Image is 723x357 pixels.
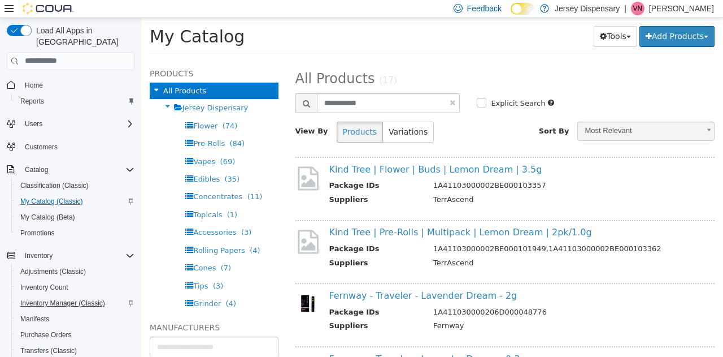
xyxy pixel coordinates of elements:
[52,104,76,112] span: Flower
[11,178,139,193] button: Classification (Classic)
[16,226,59,240] a: Promotions
[41,85,107,94] span: Jersey Dispensary
[284,239,571,253] td: TerrAscend
[284,302,571,316] td: Fernway
[16,94,49,108] a: Reports
[452,8,496,29] button: Tools
[81,104,97,112] span: (74)
[20,117,134,131] span: Users
[100,210,110,218] span: (3)
[649,2,714,15] p: [PERSON_NAME]
[79,139,94,148] span: (69)
[20,197,83,206] span: My Catalog (Classic)
[188,289,284,303] th: Package IDs
[25,81,43,90] span: Home
[16,195,88,208] a: My Catalog (Classic)
[2,248,139,264] button: Inventory
[284,176,571,190] td: TerrAscend
[188,336,385,346] a: Fernway - Traveler - Lavender Dream - 0.3g
[52,228,103,236] span: Rolling Papers
[16,210,80,224] a: My Catalog (Beta)
[188,162,284,176] th: Package IDs
[188,209,451,220] a: Kind Tree | Pre-Rolls | Multipack | Lemon Dream | 2pk/1.0g
[498,8,573,29] button: Add Products
[11,279,139,295] button: Inventory Count
[284,225,571,239] td: 1A41103000002BE000101949,1A41103000002BE000103362
[467,3,502,14] span: Feedback
[86,192,96,201] span: (1)
[11,295,139,311] button: Inventory Manager (Classic)
[20,299,105,308] span: Inventory Manager (Classic)
[16,265,90,278] a: Adjustments (Classic)
[16,210,134,224] span: My Catalog (Beta)
[2,162,139,178] button: Catalog
[11,193,139,209] button: My Catalog (Classic)
[16,179,93,192] a: Classification (Classic)
[20,315,49,324] span: Manifests
[2,77,139,93] button: Home
[154,109,187,117] span: View By
[20,97,44,106] span: Reports
[22,68,65,77] span: All Products
[52,264,67,272] span: Tips
[52,246,75,254] span: Cones
[11,209,139,225] button: My Catalog (Beta)
[52,192,81,201] span: Topicals
[106,174,121,183] span: (11)
[20,283,68,292] span: Inventory Count
[284,289,571,303] td: 1A411030000206D000048776
[20,249,134,263] span: Inventory
[23,3,73,14] img: Cova
[347,80,404,91] label: Explicit Search
[188,176,284,190] th: Suppliers
[241,104,293,124] button: Variations
[20,346,77,355] span: Transfers (Classic)
[32,25,134,48] span: Load All Apps in [GEOGRAPHIC_DATA]
[437,104,558,122] span: Most Relevant
[52,174,101,183] span: Concentrates
[11,327,139,343] button: Purchase Orders
[72,264,82,272] span: (3)
[20,330,72,339] span: Purchase Orders
[16,195,134,208] span: My Catalog (Classic)
[511,3,534,15] input: Dark Mode
[154,53,234,68] span: All Products
[20,229,55,238] span: Promotions
[20,249,57,263] button: Inventory
[188,225,284,239] th: Package IDs
[8,49,137,62] h5: Products
[8,8,103,28] span: My Catalog
[20,163,53,177] button: Catalog
[16,296,110,310] a: Inventory Manager (Classic)
[108,228,119,236] span: (4)
[25,251,53,260] span: Inventory
[16,281,73,294] a: Inventory Count
[52,210,95,218] span: Accessories
[11,93,139,109] button: Reports
[16,281,134,294] span: Inventory Count
[20,140,62,154] a: Customers
[25,143,58,152] span: Customers
[52,281,80,290] span: Grinder
[20,140,134,154] span: Customers
[16,312,54,326] a: Manifests
[238,57,256,67] small: (17)
[16,265,134,278] span: Adjustments (Classic)
[25,119,42,128] span: Users
[16,328,134,342] span: Purchase Orders
[195,104,242,124] button: Products
[20,163,134,177] span: Catalog
[11,225,139,241] button: Promotions
[52,139,74,148] span: Vapes
[16,94,134,108] span: Reports
[154,210,180,238] img: missing-image.png
[11,311,139,327] button: Manifests
[284,162,571,176] td: 1A41103000002BE000103357
[88,121,103,130] span: (84)
[16,179,134,192] span: Classification (Classic)
[8,303,137,316] h5: Manufacturers
[154,147,180,174] img: missing-image.png
[83,157,98,165] span: (35)
[631,2,644,15] div: Vinny Nguyen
